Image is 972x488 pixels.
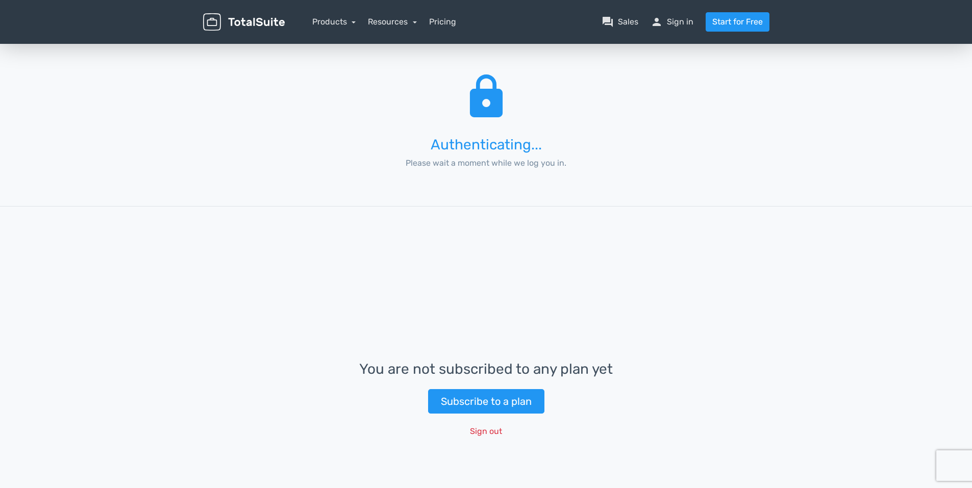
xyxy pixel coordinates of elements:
span: lock [462,70,511,124]
a: Resources [368,17,417,27]
a: Start for Free [706,12,769,32]
h3: You are not subscribed to any plan yet [359,362,613,377]
a: personSign in [651,16,693,28]
a: Subscribe to a plan [428,389,544,414]
a: question_answerSales [602,16,638,28]
button: Sign out [463,422,509,441]
a: Pricing [429,16,456,28]
a: Products [312,17,356,27]
img: TotalSuite for WordPress [203,13,285,31]
span: question_answer [602,16,614,28]
span: person [651,16,663,28]
h3: Authenticating... [387,137,585,153]
p: Please wait a moment while we log you in. [387,157,585,169]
